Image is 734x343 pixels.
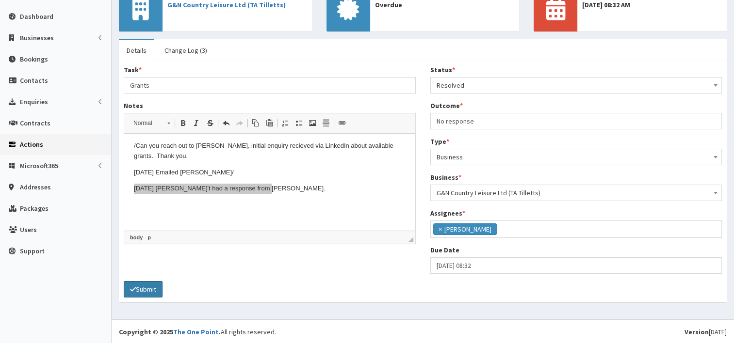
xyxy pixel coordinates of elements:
div: [DATE] [685,327,727,337]
span: Enquiries [20,97,48,106]
span: Packages [20,204,49,213]
strong: Copyright © 2025 . [119,327,221,336]
span: Support [20,247,45,255]
a: Bold (Ctrl+B) [176,117,190,129]
li: Gina Waterhouse [433,223,497,235]
a: Details [119,40,154,61]
span: Business [430,149,722,165]
span: Actions [20,140,43,149]
a: Insert/Remove Numbered List [278,117,292,129]
label: Due Date [430,245,459,255]
a: body element [128,233,145,242]
span: G&N Country Leisure Ltd (TA Tilletts) [437,186,716,200]
span: Resolved [437,78,716,92]
a: Link (Ctrl+L) [335,117,349,129]
span: Normal [129,117,163,129]
a: Strike Through [203,117,217,129]
span: Dashboard [20,12,53,21]
b: Version [685,327,709,336]
button: Submit [124,281,163,297]
label: Business [430,172,461,182]
a: Insert/Remove Bulleted List [292,117,306,129]
a: Redo (Ctrl+Y) [233,117,246,129]
span: Users [20,225,37,234]
span: Business [437,150,716,164]
label: Status [430,65,455,75]
span: Contacts [20,76,48,85]
label: Type [430,137,449,146]
a: p element [146,233,153,242]
a: Copy (Ctrl+C) [249,117,262,129]
a: Normal [128,116,175,130]
span: Bookings [20,55,48,63]
span: Addresses [20,183,51,191]
a: Insert Horizontal Line [319,117,333,129]
a: Image [306,117,319,129]
label: Assignees [430,208,465,218]
span: Resolved [430,77,722,94]
span: Microsoft365 [20,161,58,170]
span: Contracts [20,119,50,127]
a: Italic (Ctrl+I) [190,117,203,129]
label: Task [124,65,142,75]
a: The One Point [173,327,219,336]
label: Outcome [430,101,463,110]
label: Notes [124,101,143,110]
a: Paste (Ctrl+V) [262,117,276,129]
span: Businesses [20,33,54,42]
iframe: Rich Text Editor, notes [124,131,415,228]
span: G&N Country Leisure Ltd (TA Tilletts) [430,185,722,201]
a: Change Log (3) [157,40,215,61]
a: G&N Country Leisure Ltd (TA Tilletts) [167,0,286,9]
span: Drag to resize [408,237,413,242]
span: × [439,224,442,234]
a: Undo (Ctrl+Z) [219,117,233,129]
